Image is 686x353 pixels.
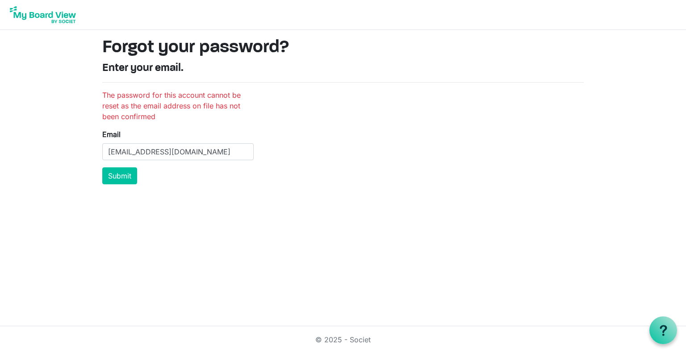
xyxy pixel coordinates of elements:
h4: Enter your email. [102,62,584,75]
li: The password for this account cannot be reset as the email address on file has not been confirmed [102,90,254,122]
button: Submit [102,167,137,184]
img: My Board View Logo [7,4,79,26]
label: Email [102,129,121,140]
h1: Forgot your password? [102,37,584,58]
a: © 2025 - Societ [315,335,371,344]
